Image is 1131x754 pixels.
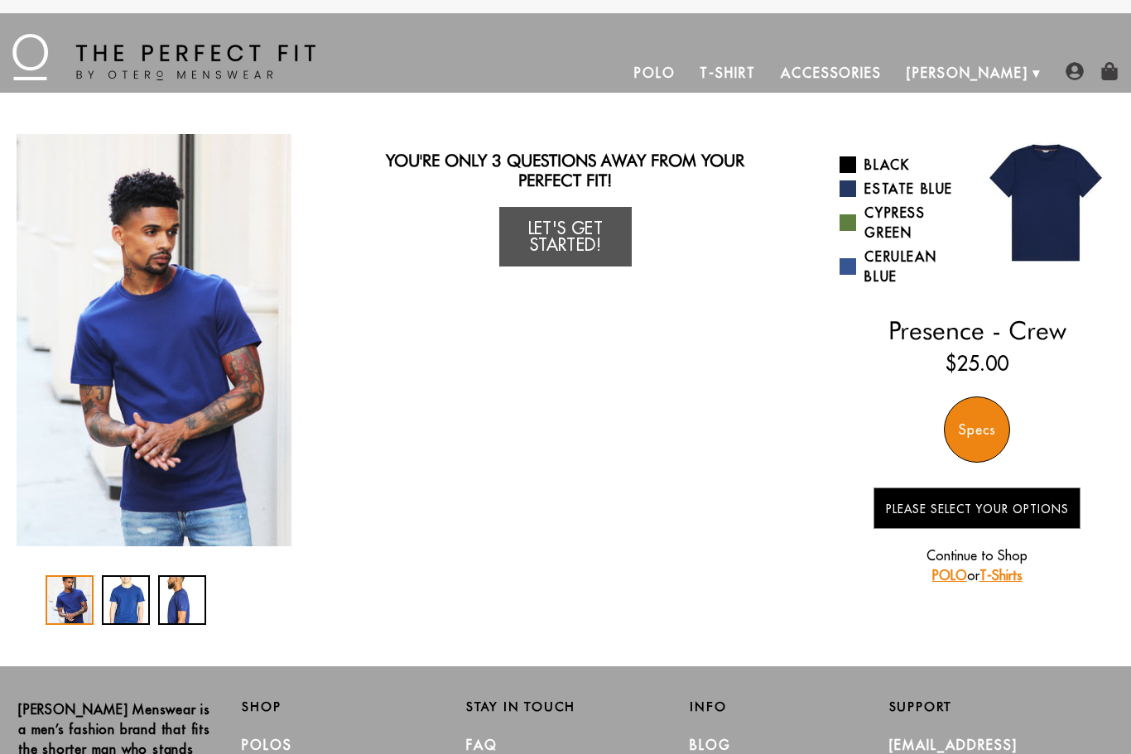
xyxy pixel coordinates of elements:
a: Accessories [768,53,894,93]
div: 1 / 3 [17,134,291,546]
h2: Info [690,699,888,714]
ins: $25.00 [946,348,1008,378]
img: The Perfect Fit - by Otero Menswear - Logo [12,34,315,80]
button: Please Select Your Options [874,487,1080,529]
h2: Support [889,699,1113,714]
div: Specs [944,396,1010,463]
a: [PERSON_NAME] [894,53,1041,93]
a: POLO [932,567,967,584]
div: 1 / 3 [46,575,94,625]
a: Estate Blue [840,179,965,199]
a: Cerulean Blue [840,247,965,286]
a: Cypress Green [840,203,965,243]
span: Please Select Your Options [886,502,1069,516]
div: 2 / 3 [102,575,150,625]
a: Let's Get Started! [499,207,632,267]
img: shopping-bag-icon.png [1100,62,1119,80]
div: 3 / 3 [158,575,206,625]
h2: Shop [242,699,440,714]
a: Polos [242,737,292,753]
h2: You're only 3 questions away from your perfect fit! [384,151,747,190]
p: Continue to Shop or [874,545,1080,585]
a: FAQ [466,737,498,753]
a: Polo [622,53,688,93]
h2: Presence - Crew [840,315,1114,345]
a: T-Shirts [979,567,1023,584]
img: user-account-icon.png [1066,62,1084,80]
h2: Stay in Touch [466,699,665,714]
a: T-Shirt [687,53,768,93]
img: IMG_2428_copy_1024x1024_2x_54a29d56-2a4d-4dd6-a028-5652b32cc0ff_340x.jpg [17,134,291,546]
a: Blog [690,737,731,753]
img: 013.jpg [977,134,1114,271]
a: Black [840,155,965,175]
